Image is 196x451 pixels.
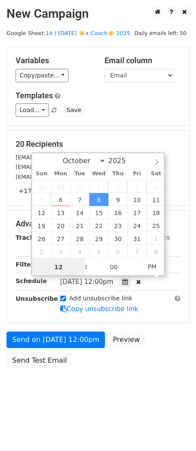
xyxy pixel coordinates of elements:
[69,294,133,303] label: Add unsubscribe link
[108,180,127,193] span: October 2, 2025
[147,219,166,232] span: October 25, 2025
[51,245,70,258] span: November 3, 2025
[16,103,49,117] a: Load...
[108,171,127,177] span: Thu
[105,56,180,65] h5: Email column
[16,261,38,268] strong: Filters
[51,219,70,232] span: October 20, 2025
[16,154,112,161] small: [EMAIL_ADDRESS][DOMAIN_NAME]
[70,171,89,177] span: Tue
[32,232,51,245] span: October 26, 2025
[16,164,112,170] small: [EMAIL_ADDRESS][DOMAIN_NAME]
[16,234,45,241] strong: Tracking
[70,232,89,245] span: October 28, 2025
[89,245,108,258] span: November 5, 2025
[107,332,145,348] a: Preview
[16,277,47,284] strong: Schedule
[16,174,112,180] small: [EMAIL_ADDRESS][DOMAIN_NAME]
[127,171,147,177] span: Fri
[89,171,108,177] span: Wed
[136,233,170,242] label: UTM Codes
[108,193,127,206] span: October 9, 2025
[127,180,147,193] span: October 3, 2025
[108,245,127,258] span: November 6, 2025
[7,332,105,348] a: Send on [DATE] 12:00pm
[51,171,70,177] span: Mon
[108,206,127,219] span: October 16, 2025
[62,103,85,117] button: Save
[89,193,108,206] span: October 8, 2025
[70,219,89,232] span: October 21, 2025
[89,232,108,245] span: October 29, 2025
[7,6,189,21] h2: New Campaign
[7,352,72,369] a: Send Test Email
[108,232,127,245] span: October 30, 2025
[127,245,147,258] span: November 7, 2025
[51,180,70,193] span: September 29, 2025
[46,30,131,36] a: 14 | [DATE] ☀️x Coach☀️ 2025
[88,258,140,276] input: Minute
[127,232,147,245] span: October 31, 2025
[106,157,137,165] input: Year
[16,186,52,197] a: +17 more
[7,30,131,36] small: Google Sheet:
[16,69,69,82] a: Copy/paste...
[32,180,51,193] span: September 28, 2025
[32,193,51,206] span: October 5, 2025
[60,305,138,313] a: Copy unsubscribe link
[16,219,180,229] h5: Advanced
[147,171,166,177] span: Sat
[32,171,51,177] span: Sun
[147,206,166,219] span: October 18, 2025
[32,245,51,258] span: November 2, 2025
[153,409,196,451] iframe: Chat Widget
[51,232,70,245] span: October 27, 2025
[89,219,108,232] span: October 22, 2025
[131,29,189,38] span: Daily emails left: 50
[70,206,89,219] span: October 14, 2025
[16,56,91,65] h5: Variables
[70,245,89,258] span: November 4, 2025
[131,30,189,36] a: Daily emails left: 50
[51,193,70,206] span: October 6, 2025
[127,219,147,232] span: October 24, 2025
[147,232,166,245] span: November 1, 2025
[108,219,127,232] span: October 23, 2025
[89,180,108,193] span: October 1, 2025
[147,180,166,193] span: October 4, 2025
[16,139,180,149] h5: 20 Recipients
[147,193,166,206] span: October 11, 2025
[51,206,70,219] span: October 13, 2025
[32,219,51,232] span: October 19, 2025
[70,180,89,193] span: September 30, 2025
[127,193,147,206] span: October 10, 2025
[16,91,53,100] a: Templates
[147,245,166,258] span: November 8, 2025
[32,206,51,219] span: October 12, 2025
[60,278,114,286] span: [DATE] 12:00pm
[32,258,85,276] input: Hour
[85,258,88,275] span: :
[89,206,108,219] span: October 15, 2025
[16,295,58,302] strong: Unsubscribe
[70,193,89,206] span: October 7, 2025
[127,206,147,219] span: October 17, 2025
[140,258,164,275] span: Click to toggle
